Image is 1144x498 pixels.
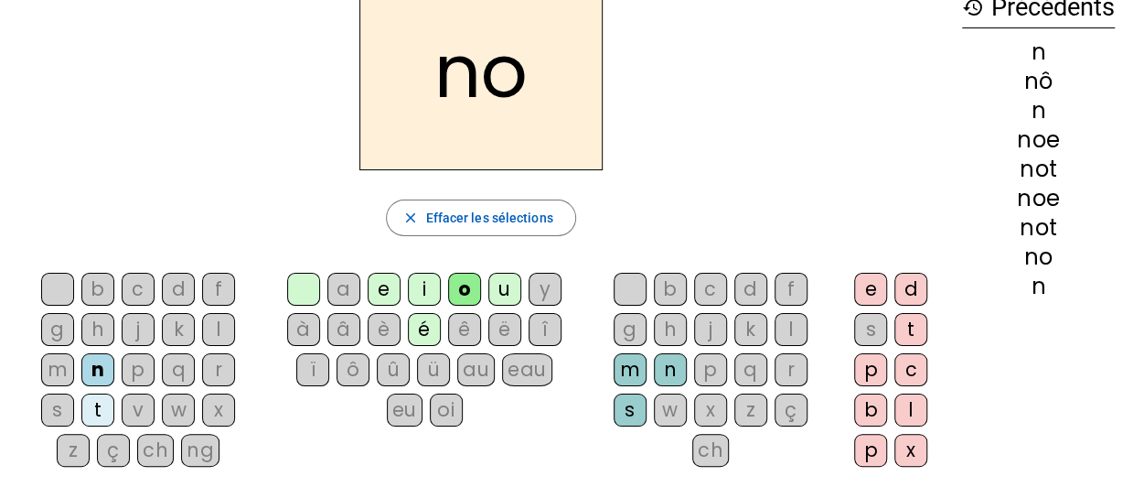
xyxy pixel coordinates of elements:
[962,276,1115,298] div: n
[962,246,1115,268] div: no
[408,273,441,306] div: i
[368,273,401,306] div: e
[296,353,329,386] div: ï
[401,210,418,226] mat-icon: close
[775,273,807,306] div: f
[202,394,235,427] div: x
[81,394,114,427] div: t
[962,129,1115,151] div: noe
[488,313,521,346] div: ë
[122,394,155,427] div: v
[614,394,647,427] div: s
[775,313,807,346] div: l
[529,313,561,346] div: î
[41,353,74,386] div: m
[854,394,887,427] div: b
[854,353,887,386] div: p
[654,273,687,306] div: b
[694,273,727,306] div: c
[962,217,1115,239] div: not
[122,313,155,346] div: j
[448,273,481,306] div: o
[894,273,927,306] div: d
[41,394,74,427] div: s
[654,394,687,427] div: w
[734,313,767,346] div: k
[734,273,767,306] div: d
[775,353,807,386] div: r
[202,273,235,306] div: f
[430,394,463,427] div: oi
[81,353,114,386] div: n
[734,394,767,427] div: z
[327,313,360,346] div: â
[377,353,410,386] div: û
[162,353,195,386] div: q
[202,313,235,346] div: l
[162,313,195,346] div: k
[202,353,235,386] div: r
[529,273,561,306] div: y
[962,188,1115,210] div: noe
[97,434,130,467] div: ç
[692,434,729,467] div: ch
[162,273,195,306] div: d
[962,100,1115,122] div: n
[122,353,155,386] div: p
[614,313,647,346] div: g
[894,353,927,386] div: c
[387,394,422,427] div: eu
[654,313,687,346] div: h
[854,434,887,467] div: p
[448,313,481,346] div: ê
[488,273,521,306] div: u
[654,353,687,386] div: n
[962,41,1115,63] div: n
[894,394,927,427] div: l
[694,313,727,346] div: j
[368,313,401,346] div: è
[894,434,927,467] div: x
[81,313,114,346] div: h
[694,394,727,427] div: x
[962,70,1115,92] div: nô
[734,353,767,386] div: q
[57,434,90,467] div: z
[694,353,727,386] div: p
[122,273,155,306] div: c
[854,273,887,306] div: e
[854,313,887,346] div: s
[41,313,74,346] div: g
[327,273,360,306] div: a
[894,313,927,346] div: t
[775,394,807,427] div: ç
[614,353,647,386] div: m
[962,158,1115,180] div: not
[386,200,575,236] button: Effacer les sélections
[137,434,174,467] div: ch
[181,434,219,467] div: ng
[81,273,114,306] div: b
[287,313,320,346] div: à
[502,353,552,386] div: eau
[408,313,441,346] div: é
[337,353,369,386] div: ô
[457,353,495,386] div: au
[425,207,552,229] span: Effacer les sélections
[162,394,195,427] div: w
[417,353,450,386] div: ü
